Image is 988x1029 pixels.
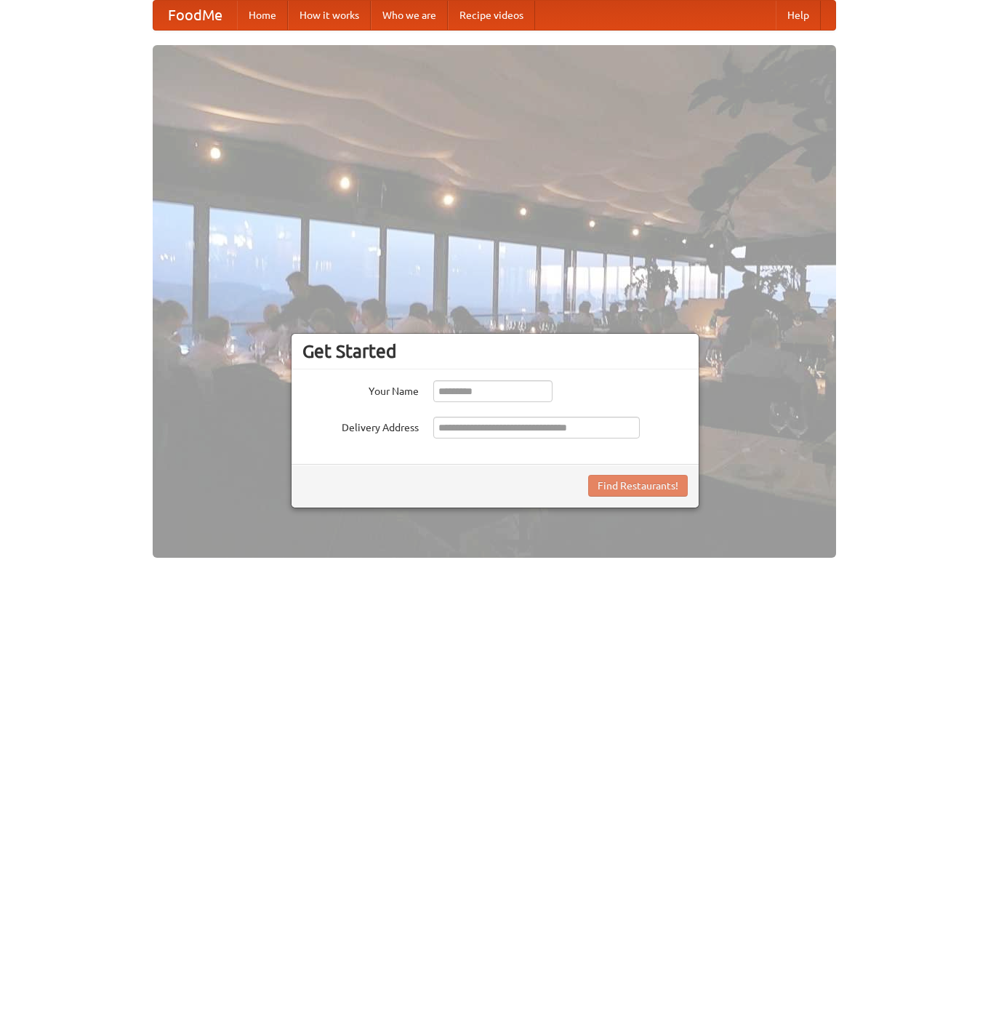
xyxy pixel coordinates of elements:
[288,1,371,30] a: How it works
[371,1,448,30] a: Who we are
[302,417,419,435] label: Delivery Address
[588,475,688,497] button: Find Restaurants!
[302,380,419,399] label: Your Name
[153,1,237,30] a: FoodMe
[776,1,821,30] a: Help
[448,1,535,30] a: Recipe videos
[237,1,288,30] a: Home
[302,340,688,362] h3: Get Started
